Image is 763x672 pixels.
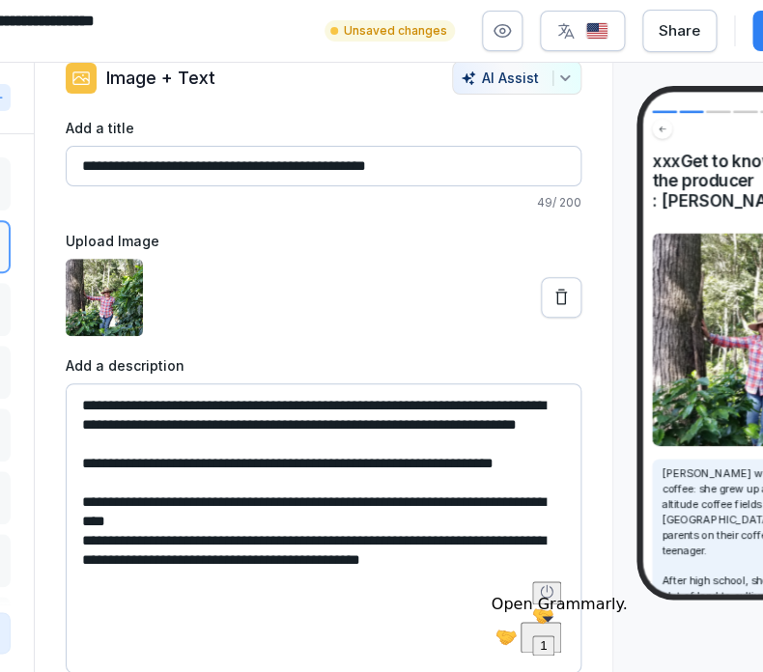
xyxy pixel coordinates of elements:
[585,22,608,41] img: us.svg
[66,355,581,376] label: Add a description
[106,65,215,91] p: Image + Text
[461,70,573,86] div: AI Assist
[66,194,581,211] p: 49 / 200
[642,10,717,52] button: Share
[659,20,700,42] div: Share
[66,259,143,336] img: x2ycr4oyvl3bggnwvdd2ztqw.png
[452,61,581,95] button: AI Assist
[344,22,447,40] p: Unsaved changes
[66,231,581,251] label: Upload Image
[66,118,581,138] label: Add a title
